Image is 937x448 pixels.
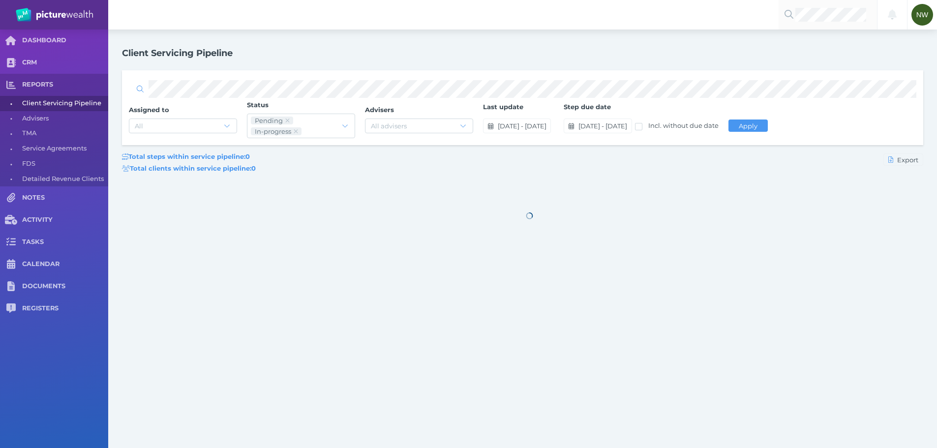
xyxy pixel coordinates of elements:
[22,126,105,141] span: TMA
[122,48,233,59] h1: Client Servicing Pipeline
[22,282,108,291] span: DOCUMENTS
[371,122,407,130] div: All advisers
[22,36,108,45] span: DASHBOARD
[365,106,483,119] label: Advisers
[22,141,105,156] span: Service Agreements
[122,164,256,172] span: Total clients within service pipeline: 0
[564,119,632,133] button: [DATE] - [DATE]
[564,103,728,116] label: Step due date
[483,103,564,116] label: Last update
[255,117,283,124] div: Pending
[22,172,105,187] span: Detailed Revenue Clients
[22,81,108,89] span: REPORTS
[22,96,105,111] span: Client Servicing Pipeline
[22,304,108,313] span: REGISTERS
[22,59,108,67] span: CRM
[22,111,105,126] span: Advisers
[135,122,143,130] div: All
[883,153,923,166] button: Export
[16,8,93,22] img: PW
[255,127,291,135] div: In-progress
[247,101,365,114] label: Status
[648,121,719,129] span: Incl. without due date
[22,194,108,202] span: NOTES
[22,238,108,246] span: TASKS
[22,260,108,269] span: CALENDAR
[483,119,551,133] button: [DATE] - [DATE]
[576,122,632,130] span: [DATE] - [DATE]
[122,152,250,160] span: Total steps within service pipeline: 0
[895,156,923,164] span: Export
[734,122,761,130] span: Apply
[911,4,933,26] div: Nicholas Walters
[129,106,247,119] label: Assigned to
[728,119,768,132] button: Apply
[495,122,550,130] span: [DATE] - [DATE]
[22,156,105,172] span: FDS
[916,11,928,19] span: NW
[22,216,108,224] span: ACTIVITY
